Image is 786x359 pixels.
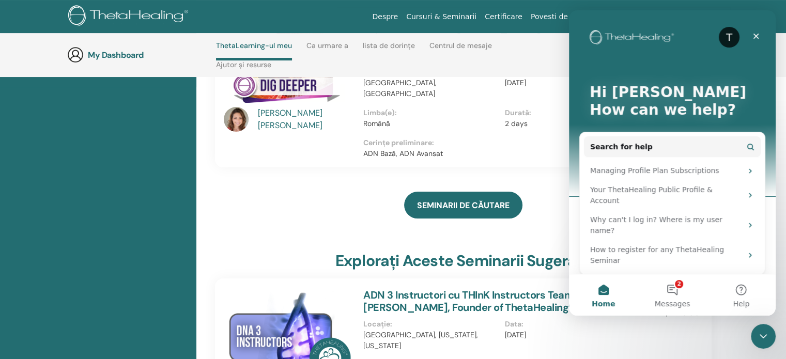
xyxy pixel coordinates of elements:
[216,41,292,60] a: ThetaLearning-ul meu
[404,192,522,218] a: SEMINARII DE CĂUTARE
[216,60,271,77] a: Ajutor și resurse
[363,319,498,330] p: Locație :
[636,7,674,26] a: Magazin
[363,107,498,118] p: Limba(e) :
[363,288,596,314] a: ADN 3 Instructori cu THInK Instructors Team with [PERSON_NAME], Founder of ThetaHealing®
[258,107,353,132] a: [PERSON_NAME] [PERSON_NAME]
[363,41,415,58] a: lista de dorințe
[569,10,776,316] iframe: Intercom live chat
[505,330,640,340] p: [DATE]
[429,41,492,58] a: Centrul de mesaje
[527,7,599,26] a: Povesti de succes
[481,7,527,26] a: Certificare
[67,46,84,63] img: generic-user-icon.jpg
[363,118,498,129] p: Română
[505,118,640,129] p: 2 days
[224,107,249,132] img: default.jpg
[417,200,510,211] span: SEMINARII DE CĂUTARE
[505,107,640,118] p: Durată :
[363,77,498,99] p: [GEOGRAPHIC_DATA], [GEOGRAPHIC_DATA]
[505,319,640,330] p: Data :
[599,7,636,26] a: Resurse
[68,5,192,28] img: logo.png
[751,324,776,349] iframe: Intercom live chat
[363,137,646,148] p: Cerințe preliminare :
[335,252,592,270] h3: Explorați aceste seminarii sugerate
[306,41,348,58] a: Ca urmare a
[88,50,191,60] h3: My Dashboard
[505,77,640,88] p: [DATE]
[368,7,402,26] a: Despre
[363,148,646,159] p: ADN Bază, ADN Avansat
[363,330,498,351] p: [GEOGRAPHIC_DATA], [US_STATE], [US_STATE]
[402,7,481,26] a: Cursuri & Seminarii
